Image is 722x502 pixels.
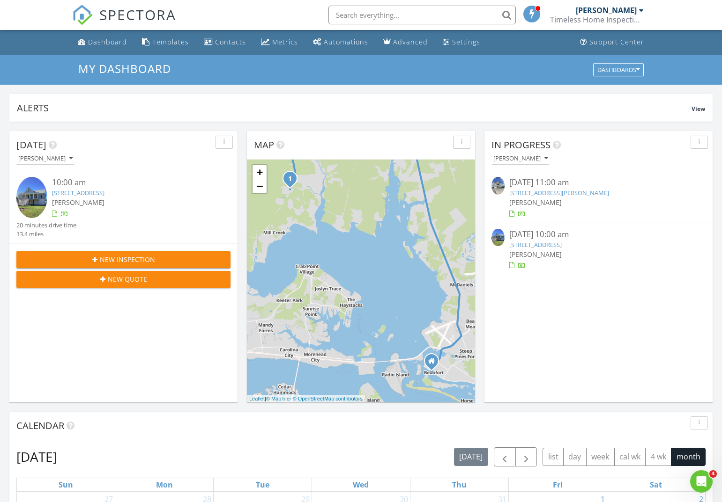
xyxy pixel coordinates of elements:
button: [DATE] [454,448,488,466]
div: Support Center [589,37,644,46]
div: Templates [152,37,189,46]
button: week [586,448,615,466]
i: 1 [288,176,292,182]
div: [PERSON_NAME] [18,155,73,162]
a: Support Center [576,34,648,51]
div: 20 minutes drive time [16,221,76,230]
div: Metrics [272,37,298,46]
span: [PERSON_NAME] [52,198,104,207]
a: [STREET_ADDRESS][PERSON_NAME] [509,189,609,197]
button: [PERSON_NAME] [16,153,74,165]
div: [PERSON_NAME] [576,6,637,15]
span: 4 [709,470,717,478]
span: New Inspection [100,255,155,264]
span: New Quote [108,274,147,284]
div: 412 Front Street, Suite 202, Beaufort NC 28516 [432,361,437,366]
button: list [543,448,564,466]
button: day [563,448,587,466]
button: cal wk [614,448,646,466]
a: Metrics [257,34,302,51]
a: Settings [439,34,484,51]
div: Contacts [215,37,246,46]
a: Leaflet [249,396,265,401]
span: In Progress [491,138,551,151]
span: My Dashboard [78,61,171,76]
iframe: Intercom live chat [690,470,713,493]
a: Dashboard [74,34,131,51]
img: The Best Home Inspection Software - Spectora [72,5,93,25]
h2: [DATE] [16,447,57,466]
a: Contacts [200,34,250,51]
div: Automations [324,37,368,46]
a: Templates [138,34,193,51]
a: [STREET_ADDRESS] [52,189,104,197]
div: 13.4 miles [16,230,76,239]
button: New Quote [16,271,231,288]
div: [DATE] 11:00 am [509,177,688,189]
div: Advanced [393,37,428,46]
span: [DATE] [16,138,46,151]
span: [PERSON_NAME] [509,198,562,207]
span: Map [254,138,274,151]
a: Zoom in [253,165,267,179]
div: | [247,395,365,403]
a: Monday [154,478,175,491]
span: SPECTORA [99,5,176,24]
a: © MapTiler [266,396,291,401]
button: Dashboards [593,63,644,76]
div: Timeless Home Inspections LLC [550,15,644,24]
span: Calendar [16,419,64,432]
div: Alerts [17,102,692,114]
a: Automations (Basic) [309,34,372,51]
img: 9288295%2Fcover_photos%2FFceeOvBWAnaJbxNDLj36%2Fsmall.jpg [491,177,505,194]
img: 9356037%2Fcover_photos%2FunTHs8LQee0hL8l959vZ%2Fsmall.jpg [16,177,47,218]
button: Next month [515,447,537,466]
a: Saturday [648,478,664,491]
a: © OpenStreetMap contributors [293,396,363,401]
button: 4 wk [645,448,671,466]
a: Sunday [57,478,75,491]
div: Dashboards [597,66,640,73]
button: month [671,448,706,466]
a: [STREET_ADDRESS] [509,240,562,249]
input: Search everything... [328,6,516,24]
a: [DATE] 11:00 am [STREET_ADDRESS][PERSON_NAME] [PERSON_NAME] [491,177,706,218]
button: [PERSON_NAME] [491,153,550,165]
a: [DATE] 10:00 am [STREET_ADDRESS] [PERSON_NAME] [491,229,706,270]
a: Zoom out [253,179,267,193]
a: Friday [551,478,565,491]
span: [PERSON_NAME] [509,250,562,259]
a: Wednesday [351,478,371,491]
a: Thursday [450,478,469,491]
button: New Inspection [16,251,231,268]
div: Dashboard [88,37,127,46]
span: View [692,105,705,113]
div: Settings [452,37,480,46]
a: Tuesday [254,478,271,491]
a: Advanced [380,34,432,51]
button: Previous month [494,447,516,466]
div: 10:00 am [52,177,213,189]
div: [PERSON_NAME] [493,155,548,162]
img: 9356037%2Fcover_photos%2FunTHs8LQee0hL8l959vZ%2Fsmall.jpg [491,229,505,246]
div: [DATE] 10:00 am [509,229,688,240]
div: 4856 Mill Creek Rd, Newport, NC 28570 [290,178,296,184]
a: SPECTORA [72,13,176,32]
a: 10:00 am [STREET_ADDRESS] [PERSON_NAME] 20 minutes drive time 13.4 miles [16,177,231,239]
